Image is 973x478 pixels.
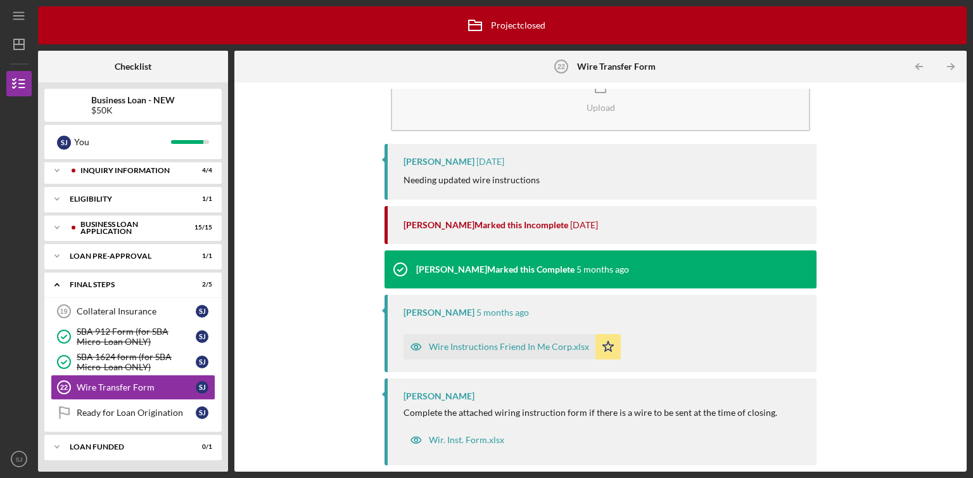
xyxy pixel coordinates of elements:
div: [PERSON_NAME] Marked this Complete [416,264,575,275]
div: You [74,131,171,153]
div: 1 / 1 [189,252,212,260]
div: FINAL STEPS [70,281,181,288]
div: S J [196,406,208,419]
time: 2025-04-03 14:47 [576,264,629,275]
div: 15 / 15 [189,224,212,231]
a: SBA 1624 form (for SBA Micro-Loan ONLY)SJ [51,349,215,375]
tspan: 22 [557,63,565,70]
div: [PERSON_NAME] [404,391,474,401]
div: Collateral Insurance [77,306,196,316]
div: LOAN FUNDED [70,443,181,451]
time: 2025-06-10 17:00 [570,220,598,230]
tspan: 22 [60,384,68,391]
button: SJ [6,446,32,472]
div: 2 / 5 [189,281,212,288]
a: Ready for Loan OriginationSJ [51,400,215,425]
div: Wire Transfer Form [77,382,196,392]
p: Needing updated wire instructions [404,173,540,187]
a: 22Wire Transfer FormSJ [51,375,215,400]
time: 2025-04-03 14:47 [476,307,529,318]
text: SJ [15,456,22,463]
div: [PERSON_NAME] [404,307,474,318]
div: $50K [91,105,175,115]
div: Wir. Inst. Form.xlsx [429,435,504,445]
div: S J [196,330,208,343]
button: Upload [391,58,810,131]
div: [PERSON_NAME] Marked this Incomplete [404,220,568,230]
a: 19Collateral InsuranceSJ [51,299,215,324]
div: 0 / 1 [189,443,212,451]
div: SBA 1624 form (for SBA Micro-Loan ONLY) [77,352,196,372]
div: Upload [587,103,615,112]
div: INQUIRY INFORMATION [80,167,181,174]
tspan: 19 [60,307,67,315]
div: S J [196,356,208,368]
div: 1 / 1 [189,195,212,203]
button: Wir. Inst. Form.xlsx [404,427,511,453]
div: S J [196,305,208,318]
div: Ready for Loan Origination [77,408,196,418]
div: LOAN PRE-APPROVAL [70,252,181,260]
div: Project closed [459,10,545,41]
div: [PERSON_NAME] [404,157,474,167]
div: ELIGIBILITY [70,195,181,203]
div: 4 / 4 [189,167,212,174]
b: Business Loan - NEW [91,95,175,105]
a: SBA 912 Form (for SBA Micro-Loan ONLY)SJ [51,324,215,349]
div: BUSINESS LOAN APPLICATION [80,221,181,235]
div: S J [196,381,208,394]
div: Complete the attached wiring instruction form if there is a wire to be sent at the time of closing. [404,408,777,418]
b: Wire Transfer Form [577,61,656,72]
button: Wire Instructions Friend In Me Corp.xlsx [404,334,621,359]
b: Checklist [115,61,151,72]
div: S J [57,136,71,150]
div: SBA 912 Form (for SBA Micro-Loan ONLY) [77,326,196,347]
div: Wire Instructions Friend In Me Corp.xlsx [429,342,589,352]
time: 2025-06-10 17:00 [476,157,504,167]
